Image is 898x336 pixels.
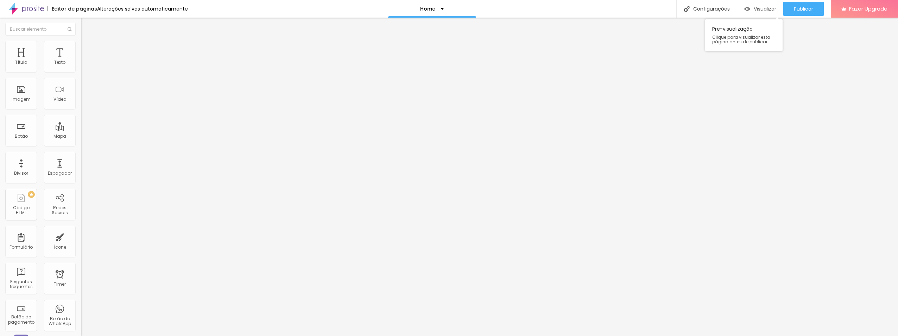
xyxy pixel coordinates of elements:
[68,27,72,31] img: Icone
[754,6,776,12] span: Visualizar
[53,97,66,102] div: Vídeo
[737,2,783,16] button: Visualizar
[46,205,74,216] div: Redes Sociais
[81,18,898,336] iframe: Editor
[7,205,35,216] div: Código HTML
[712,35,776,44] span: Clique para visualizar esta página antes de publicar.
[744,6,750,12] img: view-1.svg
[684,6,690,12] img: Icone
[14,171,28,176] div: Divisor
[12,97,31,102] div: Imagem
[5,23,76,36] input: Buscar elemento
[420,6,435,11] p: Home
[7,279,35,290] div: Perguntas frequentes
[7,315,35,325] div: Botão de pagamento
[54,60,65,65] div: Texto
[705,19,783,51] div: Pre-visualização
[48,171,72,176] div: Espaçador
[46,316,74,326] div: Botão do WhatsApp
[15,134,28,139] div: Botão
[794,6,813,12] span: Publicar
[53,134,66,139] div: Mapa
[10,245,33,250] div: Formulário
[783,2,824,16] button: Publicar
[849,6,887,12] span: Fazer Upgrade
[54,245,66,250] div: Ícone
[54,282,66,287] div: Timer
[97,6,188,11] div: Alterações salvas automaticamente
[15,60,27,65] div: Título
[48,6,97,11] div: Editor de páginas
